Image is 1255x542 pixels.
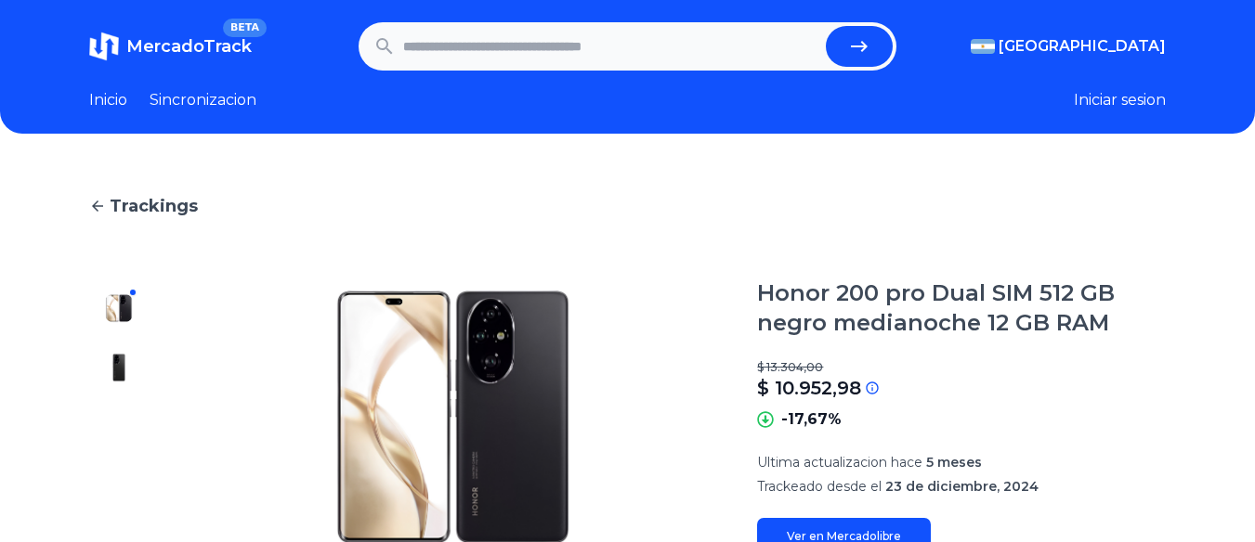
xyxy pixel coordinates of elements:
[126,36,252,57] span: MercadoTrack
[971,39,995,54] img: Argentina
[150,89,256,111] a: Sincronizacion
[885,478,1039,495] span: 23 de diciembre, 2024
[89,32,252,61] a: MercadoTrackBETA
[104,353,134,382] img: Honor 200 pro Dual SIM 512 GB negro medianoche 12 GB RAM
[781,408,842,431] p: -17,67%
[1074,89,1166,111] button: Iniciar sesion
[89,89,127,111] a: Inicio
[926,454,982,471] span: 5 meses
[110,193,198,219] span: Trackings
[223,19,267,37] span: BETA
[104,293,134,323] img: Honor 200 pro Dual SIM 512 GB negro medianoche 12 GB RAM
[89,32,119,61] img: MercadoTrack
[971,35,1166,58] button: [GEOGRAPHIC_DATA]
[999,35,1166,58] span: [GEOGRAPHIC_DATA]
[757,454,922,471] span: Ultima actualizacion hace
[757,375,861,401] p: $ 10.952,98
[757,278,1166,338] h1: Honor 200 pro Dual SIM 512 GB negro medianoche 12 GB RAM
[89,193,1166,219] a: Trackings
[757,360,1166,375] p: $ 13.304,00
[757,478,882,495] span: Trackeado desde el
